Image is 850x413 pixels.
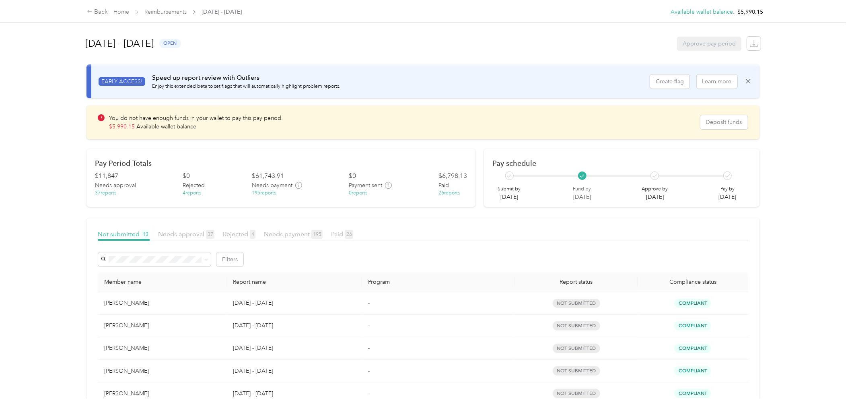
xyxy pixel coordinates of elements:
p: You do not have enough funds in your wallet to pay this pay period. [109,114,283,122]
span: Compliant [674,389,711,398]
p: [DATE] - [DATE] [233,389,355,398]
div: [PERSON_NAME] [104,389,220,398]
div: $ 0 [183,171,190,181]
p: [DATE] [719,193,737,201]
p: Speed up report review with Outliers [152,73,340,83]
div: $ 0 [349,171,356,181]
th: Report name [226,272,361,292]
h2: Pay schedule [492,159,751,167]
span: Paid [331,230,353,238]
span: not submitted [553,344,600,353]
span: 13 [141,230,150,239]
span: Compliant [674,366,711,376]
span: 4 [250,230,255,239]
div: Member name [104,279,220,285]
button: Create flag [650,74,689,89]
div: 0 reports [349,190,367,197]
span: Payment sent [349,181,382,190]
span: Available wallet balance [136,123,196,130]
span: Compliant [674,299,711,308]
span: Report status [521,279,631,285]
h1: [DATE] - [DATE] [85,34,154,53]
p: Approve by [642,186,668,193]
p: Fund by [573,186,591,193]
div: $ 11,847 [95,171,118,181]
span: Needs payment [252,181,292,190]
p: [DATE] - [DATE] [233,344,355,353]
span: open [159,39,181,48]
span: [DATE] - [DATE] [202,8,242,16]
th: Member name [98,272,226,292]
a: Home [113,8,129,15]
div: 26 reports [438,190,460,197]
button: Learn more [697,74,737,89]
span: $ 5,990.15 [109,123,135,130]
span: EARLY ACCESS! [99,77,145,86]
td: - [362,337,515,360]
div: [PERSON_NAME] [104,367,220,376]
p: Submit by [498,186,521,193]
p: Enjoy this extended beta to set flags that will automatically highlight problem reports. [152,83,340,90]
h2: Pay Period Totals [95,159,467,167]
button: Deposit funds [700,115,748,129]
td: - [362,292,515,315]
div: $ 6,798.13 [438,171,467,181]
span: Rejected [183,181,205,190]
span: Not submitted [98,230,150,238]
a: Reimbursements [144,8,187,15]
td: - [362,315,515,337]
div: 37 reports [95,190,116,197]
p: [DATE] - [DATE] [233,367,355,376]
span: Compliant [674,344,711,353]
div: 4 reports [183,190,201,197]
p: [DATE] - [DATE] [233,321,355,330]
div: [PERSON_NAME] [104,321,220,330]
p: [DATE] [498,193,521,201]
span: Compliance status [644,279,742,285]
span: Needs payment [264,230,323,238]
span: Needs approval [158,230,214,238]
span: not submitted [553,366,600,376]
span: : [733,8,735,16]
div: Back [87,7,108,17]
span: Compliant [674,321,711,330]
span: Rejected [223,230,255,238]
span: 37 [206,230,214,239]
div: [PERSON_NAME] [104,299,220,308]
span: not submitted [553,389,600,398]
span: Needs approval [95,181,136,190]
span: not submitted [553,299,600,308]
div: 195 reports [252,190,276,197]
div: $ 61,743.91 [252,171,284,181]
div: [PERSON_NAME] [104,344,220,353]
button: Filters [216,252,243,266]
p: [DATE] [642,193,668,201]
button: Available wallet balance [671,8,733,16]
iframe: Everlance-gr Chat Button Frame [805,368,850,413]
span: 195 [311,230,323,239]
th: Program [362,272,515,292]
p: [DATE] - [DATE] [233,299,355,308]
td: - [362,382,515,405]
span: 26 [345,230,353,239]
p: [DATE] [573,193,591,201]
span: Paid [438,181,449,190]
p: Pay by [719,186,737,193]
td: - [362,360,515,382]
span: not submitted [553,321,600,330]
span: $5,990.15 [737,8,763,16]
